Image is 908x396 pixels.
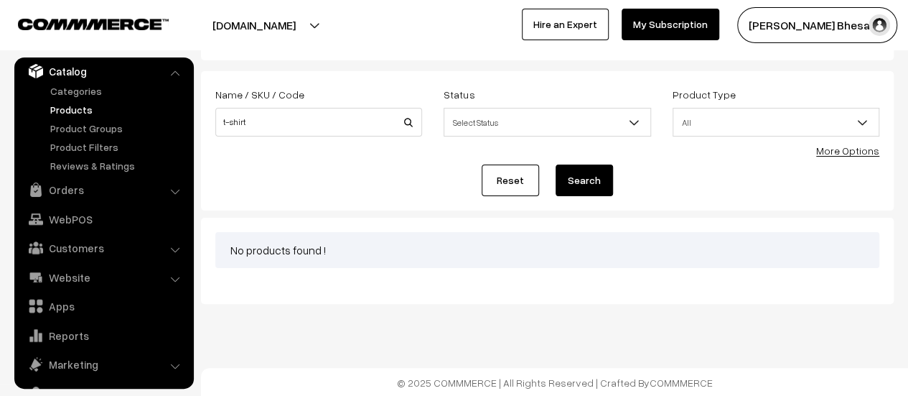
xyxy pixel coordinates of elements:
[650,377,713,389] a: COMMMERCE
[215,108,422,137] input: Name / SKU / Code
[18,293,189,319] a: Apps
[673,87,736,102] label: Product Type
[215,232,879,268] div: No products found !
[18,14,144,32] a: COMMMERCE
[18,19,169,29] img: COMMMERCE
[622,9,719,40] a: My Subscription
[18,206,189,232] a: WebPOS
[673,110,879,135] span: All
[47,139,189,155] a: Product Filters
[444,110,650,135] span: Select Status
[18,58,189,84] a: Catalog
[816,144,879,157] a: More Options
[18,177,189,203] a: Orders
[444,108,650,137] span: Select Status
[47,121,189,136] a: Product Groups
[556,165,613,196] button: Search
[47,158,189,173] a: Reviews & Ratings
[18,235,189,261] a: Customers
[47,83,189,98] a: Categories
[673,108,879,137] span: All
[737,7,897,43] button: [PERSON_NAME] Bhesani…
[18,323,189,349] a: Reports
[18,351,189,377] a: Marketing
[215,87,304,102] label: Name / SKU / Code
[162,7,346,43] button: [DOMAIN_NAME]
[869,14,890,36] img: user
[444,87,474,102] label: Status
[482,165,539,196] a: Reset
[522,9,609,40] a: Hire an Expert
[18,264,189,290] a: Website
[47,102,189,117] a: Products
